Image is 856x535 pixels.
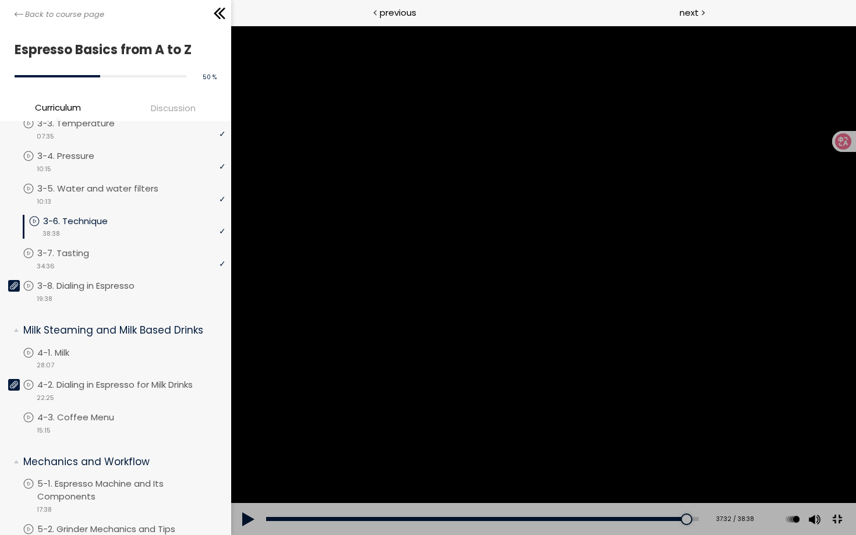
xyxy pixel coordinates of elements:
[37,132,54,141] span: 07:35
[37,117,138,130] p: 3-3. Temperature
[203,73,217,82] span: 50 %
[37,261,55,271] span: 34:36
[574,477,591,510] button: Volume
[23,323,217,338] p: Milk Steaming and Milk Based Drinks
[37,182,182,195] p: 3-5. Water and water filters
[25,9,104,20] span: Back to course page
[551,477,572,510] div: Change playback rate
[151,101,196,115] span: Discussion
[37,197,51,207] span: 10:13
[37,164,51,174] span: 10:15
[23,455,217,469] p: Mechanics and Workflow
[43,215,131,228] p: 3-6. Technique
[35,101,81,114] span: Curriculum
[478,489,523,498] div: 37:32 / 38:38
[43,229,60,239] span: 38:38
[680,6,699,19] span: next
[15,9,104,20] a: Back to course page
[380,6,416,19] span: previous
[37,247,112,260] p: 3-7. Tasting
[553,477,570,510] button: Play back rate
[37,279,158,292] p: 3-8. Dialing in Espresso
[37,150,118,162] p: 3-4. Pressure
[15,39,211,61] h1: Espresso Basics from A to Z
[37,294,52,304] span: 19:38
